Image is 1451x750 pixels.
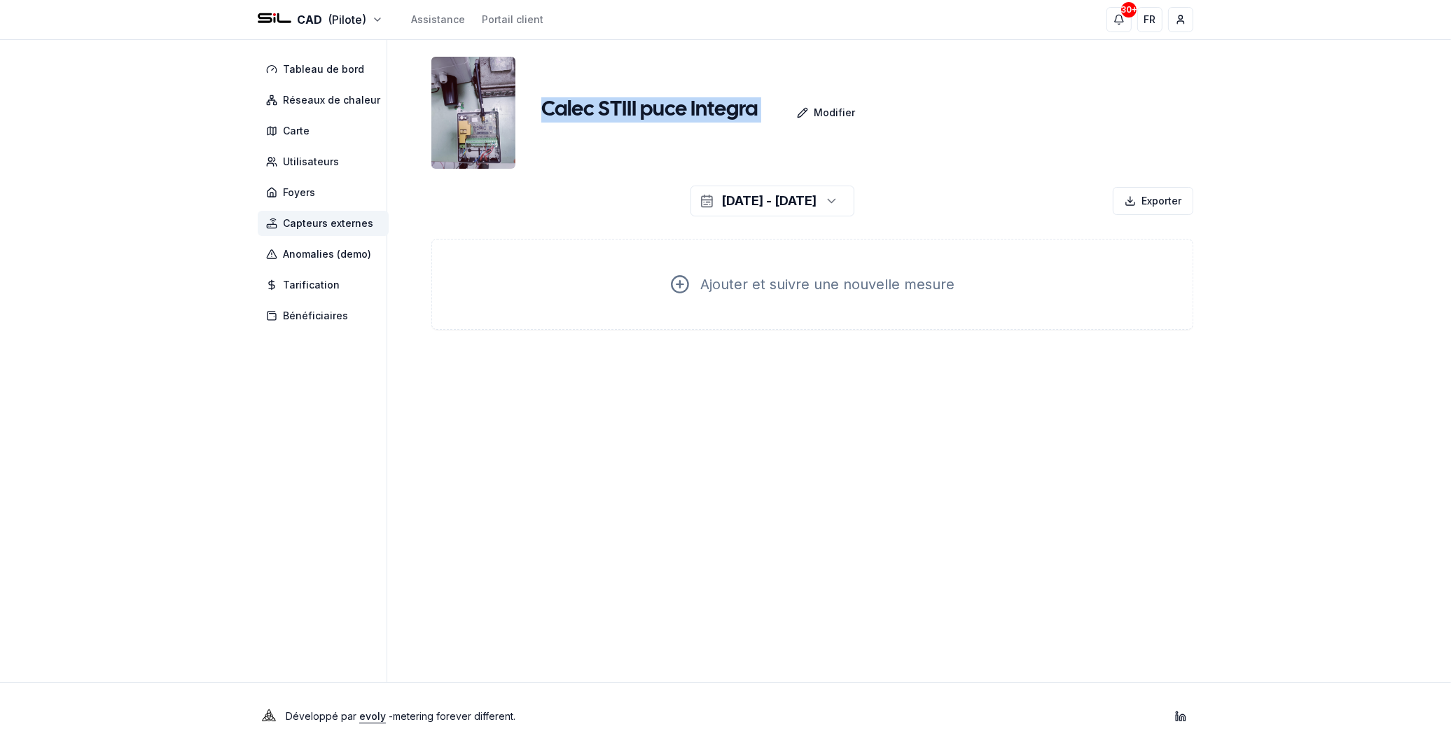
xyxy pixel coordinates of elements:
a: Réseaux de chaleur [258,88,394,113]
span: Carte [283,124,310,138]
div: [DATE] - [DATE] [722,191,817,211]
button: FR [1137,7,1162,32]
a: Tableau de bord [258,57,394,82]
span: Bénéficiaires [283,309,348,323]
span: Anomalies (demo) [283,247,371,261]
span: Utilisateurs [283,155,339,169]
div: Exporter [1113,187,1193,215]
a: Carte [258,118,394,144]
a: Anomalies (demo) [258,242,394,267]
p: Développé par - metering forever different . [286,707,515,726]
a: Bénéficiaires [258,303,394,328]
button: Exporter [1113,186,1193,216]
span: Réseaux de chaleur [283,93,380,107]
span: Capteurs externes [283,216,373,230]
span: Tarification [283,278,340,292]
button: [DATE] - [DATE] [690,186,854,216]
button: 30+ [1106,7,1132,32]
img: SIL - CAD Logo [258,3,291,36]
p: Modifier [814,106,855,120]
span: Foyers [283,186,315,200]
h1: Calec STIII puce Integra [541,97,758,123]
a: Modifier [758,99,866,127]
span: FR [1144,13,1156,27]
a: Capteurs externes [258,211,394,236]
a: Tarification [258,272,394,298]
a: Foyers [258,180,394,205]
a: Portail client [482,13,543,27]
a: evoly [359,710,386,722]
button: CAD(Pilote) [258,11,383,28]
div: Ajouter et suivre une nouvelle mesure [432,239,1193,329]
a: Utilisateurs [258,149,394,174]
img: Evoly Logo [258,705,280,728]
img: unit Image [431,57,515,169]
span: (Pilote) [328,11,366,28]
span: Tableau de bord [283,62,364,76]
span: CAD [297,11,322,28]
div: 30+ [1121,2,1137,18]
a: Assistance [411,13,465,27]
